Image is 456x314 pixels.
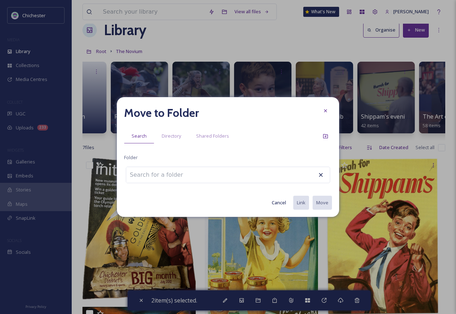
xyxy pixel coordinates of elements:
[126,167,205,183] input: Search for a folder
[313,196,332,210] button: Move
[268,196,290,210] button: Cancel
[124,104,199,122] h2: Move to Folder
[293,196,309,210] button: Link
[124,154,138,161] span: Folder
[196,133,229,139] span: Shared Folders
[132,133,147,139] span: Search
[162,133,181,139] span: Directory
